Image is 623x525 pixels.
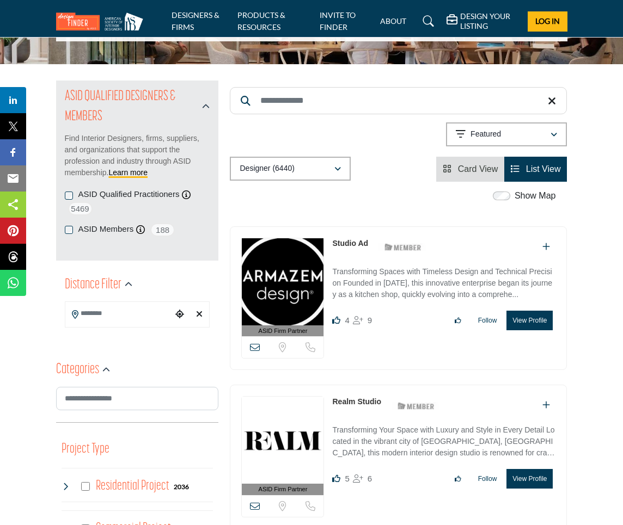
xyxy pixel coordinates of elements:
button: Project Type [62,439,109,460]
div: 2036 Results For Residential Project [174,481,189,491]
i: Likes [332,474,340,483]
p: Featured [471,129,501,140]
a: ASID Firm Partner [242,238,323,337]
label: Show Map [515,189,556,202]
img: ASID Members Badge Icon [378,240,427,254]
li: Card View [436,157,504,182]
a: View List [511,164,560,174]
p: Find Interior Designers, firms, suppliers, and organizations that support the profession and indu... [65,133,210,178]
div: Choose your current location [172,303,187,326]
button: Like listing [448,311,468,330]
p: Realm Studio [332,396,381,407]
a: ASID Firm Partner [242,397,323,495]
img: Site Logo [56,13,149,30]
h2: ASID QUALIFIED DESIGNERS & MEMBERS [65,87,199,127]
span: 5469 [68,202,93,215]
a: Transforming Spaces with Timeless Design and Technical Precision Founded in [DATE], this innovati... [332,260,555,302]
h2: Distance Filter [65,275,121,295]
h5: DESIGN YOUR LISTING [460,11,520,31]
a: Add To List [542,400,550,410]
div: Followers [353,472,372,485]
span: 6 [368,474,372,483]
a: DESIGNERS & FIRMS [172,10,219,32]
a: Learn more [108,168,148,177]
a: PRODUCTS & RESOURCES [237,10,285,32]
a: INVITE TO FINDER [320,10,356,32]
a: ABOUT [380,16,406,26]
button: View Profile [506,311,553,330]
span: 9 [368,316,372,325]
a: Search [412,13,441,30]
button: Featured [446,122,567,146]
span: 188 [150,223,175,237]
p: Studio Ad [332,238,368,249]
span: 5 [345,474,349,483]
p: Designer (6440) [240,163,294,174]
li: List View [504,157,567,182]
h2: Categories [56,360,99,380]
div: DESIGN YOUR LISTING [447,11,520,31]
input: Search Location [65,303,173,324]
input: ASID Members checkbox [65,226,73,234]
span: Log In [535,16,560,26]
p: Transforming Your Space with Luxury and Style in Every Detail Located in the vibrant city of [GEO... [332,424,555,461]
input: Select Residential Project checkbox [81,482,90,491]
a: Transforming Your Space with Luxury and Style in Every Detail Located in the vibrant city of [GEO... [332,418,555,461]
input: Search Category [56,387,219,410]
a: View Card [443,164,498,174]
label: ASID Qualified Practitioners [78,188,180,201]
h4: Residential Project: Types of projects range from simple residential renovations to highly comple... [96,477,169,496]
a: Studio Ad [332,239,368,248]
img: Studio Ad [242,238,323,325]
span: Card View [458,164,498,174]
button: View Profile [506,469,553,489]
button: Follow [471,470,504,488]
i: Likes [332,316,340,324]
div: Clear search location [192,303,207,326]
img: ASID Members Badge Icon [392,399,441,412]
input: ASID Qualified Practitioners checkbox [65,192,73,200]
span: List View [526,164,561,174]
input: Search Keyword [230,87,567,114]
button: Log In [528,11,567,32]
label: ASID Members [78,223,134,236]
span: 4 [345,316,349,325]
p: Transforming Spaces with Timeless Design and Technical Precision Founded in [DATE], this innovati... [332,266,555,302]
span: ASID Firm Partner [259,326,308,336]
div: Followers [353,314,372,327]
button: Follow [471,311,504,330]
span: ASID Firm Partner [259,485,308,494]
a: Add To List [542,242,550,251]
b: 2036 [174,483,189,491]
button: Designer (6440) [230,157,351,181]
a: Realm Studio [332,397,381,406]
img: Realm Studio [242,397,323,484]
button: Like listing [448,470,468,488]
